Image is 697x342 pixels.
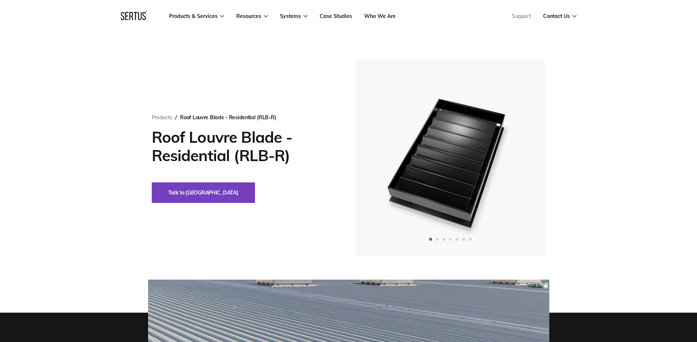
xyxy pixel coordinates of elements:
[152,114,172,121] a: Products
[462,238,465,241] span: Go to slide 6
[152,128,334,165] h1: Roof Louvre Blade - Residential (RLB-R)
[364,13,396,19] a: Who We Are
[469,238,472,241] span: Go to slide 7
[449,238,452,241] span: Go to slide 4
[436,238,439,241] span: Go to slide 2
[169,13,224,19] a: Products & Services
[442,238,445,241] span: Go to slide 3
[236,13,268,19] a: Resources
[280,13,308,19] a: Systems
[543,13,576,19] a: Contact Us
[512,13,531,19] a: Support
[565,257,697,342] iframe: Chat Widget
[456,238,459,241] span: Go to slide 5
[152,182,255,203] button: Talk to [GEOGRAPHIC_DATA]
[320,13,352,19] a: Case Studies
